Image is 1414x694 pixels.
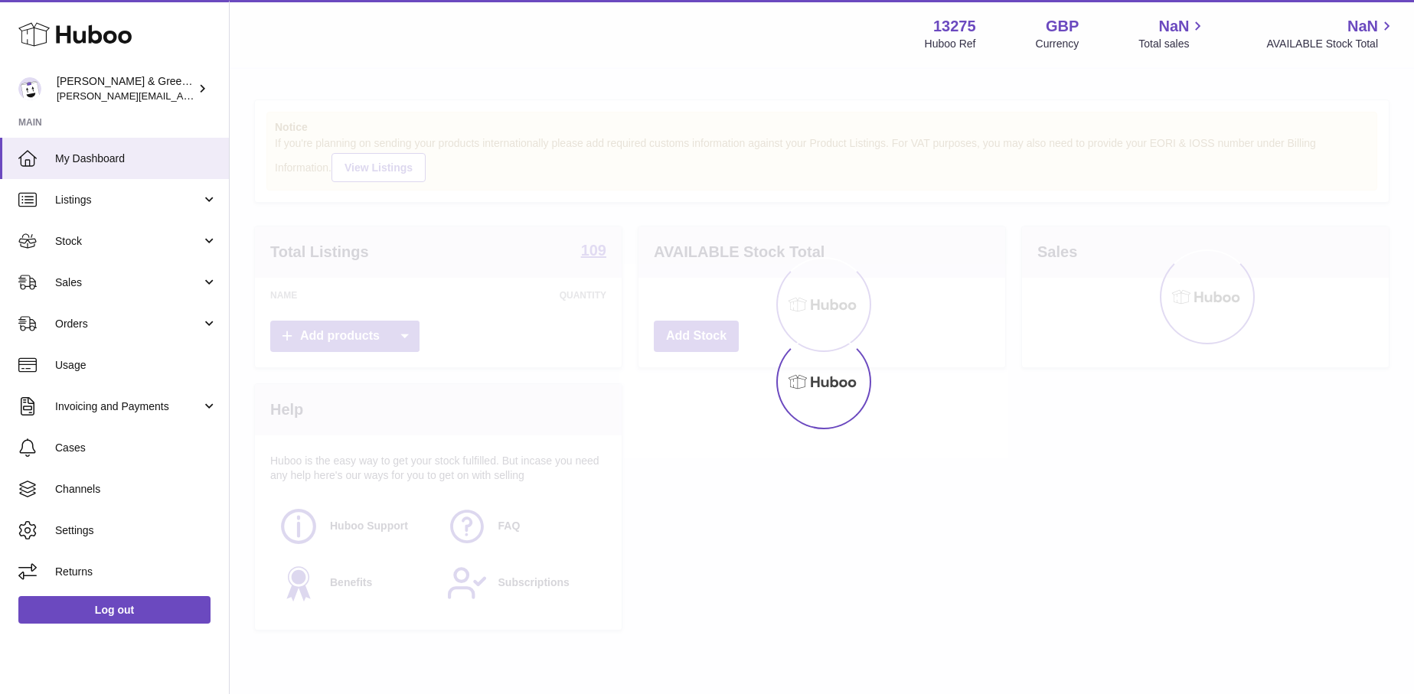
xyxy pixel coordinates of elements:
div: [PERSON_NAME] & Green Ltd [57,74,194,103]
a: NaN AVAILABLE Stock Total [1266,16,1396,51]
div: Currency [1036,37,1079,51]
span: Listings [55,193,201,207]
span: Total sales [1138,37,1207,51]
strong: GBP [1046,16,1079,37]
span: Stock [55,234,201,249]
span: Orders [55,317,201,331]
span: Usage [55,358,217,373]
a: NaN Total sales [1138,16,1207,51]
span: Returns [55,565,217,579]
div: Huboo Ref [925,37,976,51]
span: Invoicing and Payments [55,399,201,414]
img: ellen@bluebadgecompany.co.uk [18,77,41,100]
span: Cases [55,441,217,455]
span: NaN [1158,16,1189,37]
span: AVAILABLE Stock Total [1266,37,1396,51]
span: My Dashboard [55,152,217,166]
span: Sales [55,275,201,290]
a: Log out [18,596,211,624]
strong: 13275 [933,16,976,37]
span: NaN [1347,16,1378,37]
span: Settings [55,523,217,538]
span: Channels [55,482,217,497]
span: [PERSON_NAME][EMAIL_ADDRESS][DOMAIN_NAME] [57,90,307,102]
